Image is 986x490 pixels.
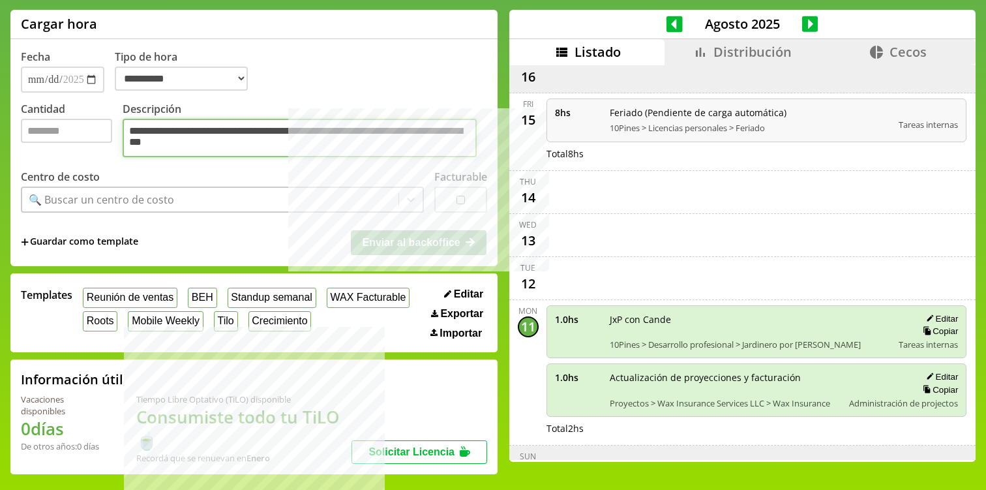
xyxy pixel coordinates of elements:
[610,122,890,134] span: 10Pines > Licencias personales > Feriado
[21,371,123,388] h2: Información útil
[546,422,967,435] div: Total 2 hs
[899,339,958,350] span: Tareas internas
[518,316,539,337] div: 11
[214,311,238,331] button: Tilo
[136,405,351,452] h1: Consumiste todo tu TiLO 🍵
[188,288,217,308] button: BEH
[518,110,539,130] div: 15
[83,311,117,331] button: Roots
[21,119,112,143] input: Cantidad
[520,176,536,187] div: Thu
[555,106,601,119] span: 8 hs
[21,417,105,440] h1: 0 días
[327,288,410,308] button: WAX Facturable
[683,15,802,33] span: Agosto 2025
[610,397,841,409] span: Proyectos > Wax Insurance Services LLC > Wax Insurance
[518,67,539,87] div: 16
[546,147,967,160] div: Total 8 hs
[21,235,138,249] span: +Guardar como template
[427,307,487,320] button: Exportar
[21,288,72,302] span: Templates
[610,313,890,326] span: JxP con Cande
[889,43,927,61] span: Cecos
[518,187,539,208] div: 14
[123,119,477,157] textarea: Descripción
[610,371,841,384] span: Actualización de proyecciones y facturación
[246,452,270,464] b: Enero
[434,170,487,184] label: Facturable
[136,452,351,464] div: Recordá que se renuevan en
[922,371,958,382] button: Editar
[509,65,976,460] div: scrollable content
[919,326,958,337] button: Copiar
[83,288,177,308] button: Reunión de ventas
[440,308,483,320] span: Exportar
[555,371,601,384] span: 1.0 hs
[519,219,537,230] div: Wed
[518,305,537,316] div: Mon
[21,393,105,417] div: Vacaciones disponibles
[575,43,621,61] span: Listado
[919,384,958,395] button: Copiar
[520,451,536,462] div: Sun
[351,440,487,464] button: Solicitar Licencia
[228,288,316,308] button: Standup semanal
[922,313,958,324] button: Editar
[21,50,50,64] label: Fecha
[849,397,958,409] span: Administración de projectos
[899,119,958,130] span: Tareas internas
[440,328,482,339] span: Importar
[713,43,792,61] span: Distribución
[21,102,123,161] label: Cantidad
[610,106,890,119] span: Feriado (Pendiente de carga automática)
[248,311,312,331] button: Crecimiento
[21,15,97,33] h1: Cargar hora
[440,288,487,301] button: Editar
[21,440,105,452] div: De otros años: 0 días
[454,288,483,300] span: Editar
[610,339,890,350] span: 10Pines > Desarrollo profesional > Jardinero por [PERSON_NAME]
[136,393,351,405] div: Tiempo Libre Optativo (TiLO) disponible
[123,102,487,161] label: Descripción
[368,446,455,457] span: Solicitar Licencia
[555,313,601,326] span: 1.0 hs
[520,262,535,273] div: Tue
[518,273,539,294] div: 12
[523,99,533,110] div: Fri
[115,67,248,91] select: Tipo de hora
[21,235,29,249] span: +
[128,311,203,331] button: Mobile Weekly
[518,230,539,251] div: 13
[115,50,258,93] label: Tipo de hora
[29,192,174,207] div: 🔍 Buscar un centro de costo
[21,170,100,184] label: Centro de costo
